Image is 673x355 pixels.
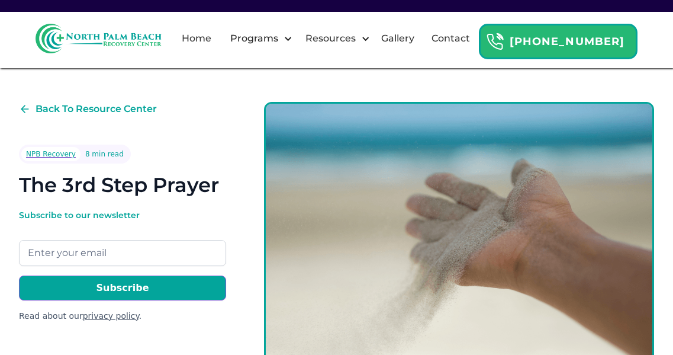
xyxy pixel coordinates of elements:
[175,20,218,57] a: Home
[510,35,624,48] strong: [PHONE_NUMBER]
[83,311,139,321] a: privacy policy
[227,31,281,46] div: Programs
[302,31,359,46] div: Resources
[424,20,477,57] a: Contact
[19,276,226,300] input: Subscribe
[19,310,226,322] div: Read about our .
[19,173,219,197] h1: The 3rd Step Prayer
[374,20,421,57] a: Gallery
[26,148,76,160] div: NPB Recovery
[21,147,80,161] a: NPB Recovery
[36,102,157,116] div: Back To Resource Center
[19,102,157,116] a: Back To Resource Center
[295,20,373,57] div: Resources
[19,240,226,266] input: Enter your email
[479,18,637,59] a: Header Calendar Icons[PHONE_NUMBER]
[19,209,226,221] div: Subscribe to our newsletter
[85,148,124,160] div: 8 min read
[19,209,226,322] form: Email Form
[486,33,504,51] img: Header Calendar Icons
[220,20,295,57] div: Programs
